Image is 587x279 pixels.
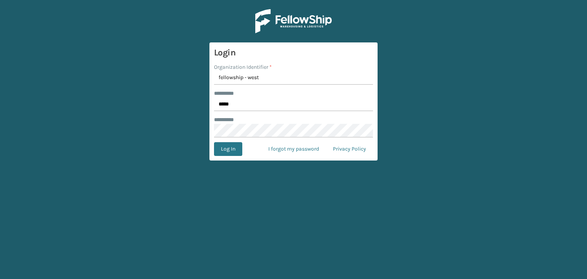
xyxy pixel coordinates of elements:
[255,9,332,33] img: Logo
[214,142,242,156] button: Log In
[326,142,373,156] a: Privacy Policy
[214,47,373,58] h3: Login
[261,142,326,156] a: I forgot my password
[214,63,272,71] label: Organization Identifier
